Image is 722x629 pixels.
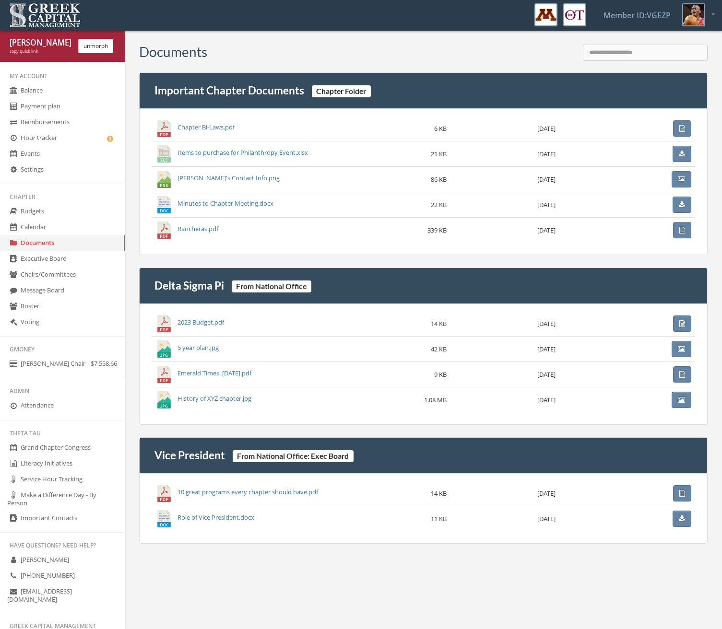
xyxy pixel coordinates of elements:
[78,39,113,53] button: unmorph
[537,345,556,353] span: [DATE]
[431,514,447,523] span: 11 KB
[233,450,354,462] span: From National Office: Exec Board
[312,85,371,97] span: Chapter Folder
[155,315,173,332] img: 2023 Budget.pdf
[178,488,318,496] a: 10 great programs every chapter should have.pdf
[155,171,173,188] img: Jeremy's Contact Info.png
[21,555,69,564] span: [PERSON_NAME]
[178,174,280,182] a: [PERSON_NAME]'s Contact Info.png
[154,279,224,292] a: Delta Sigma Pi
[537,150,556,158] span: [DATE]
[424,396,447,404] span: 1.08 MB
[592,0,682,30] a: Member ID: VGEZP
[431,345,447,353] span: 42 KB
[178,513,254,522] a: Role of Vice President.docx
[431,319,447,328] span: 14 KB
[537,319,556,328] span: [DATE]
[431,200,447,209] span: 22 KB
[155,510,173,527] img: Role of Vice President.docx
[155,120,173,137] img: Chapter Bi-Laws.pdf
[537,396,556,404] span: [DATE]
[155,366,173,383] img: Emerald Times. December 2024.pdf
[178,369,251,377] a: Emerald Times. [DATE].pdf
[154,84,304,97] a: Important Chapter Documents
[537,489,556,498] span: [DATE]
[155,221,173,239] img: Rancheras.pdf
[155,391,173,408] img: History of XYZ chapter.jpg
[427,226,447,234] span: 339 KB
[155,485,173,502] img: 10 great programs every chapter should have.pdf
[537,124,556,133] span: [DATE]
[139,45,207,59] h3: Documents
[10,37,71,48] div: [PERSON_NAME] Jordan
[10,48,71,55] div: copy quick link
[434,124,447,133] span: 6 KB
[91,360,117,367] span: $7,558.66
[537,226,556,234] span: [DATE]
[232,280,311,292] span: From National Office
[178,318,224,326] a: 2023 Budget.pdf
[155,145,173,163] img: Items to purchase for Philanthropy Event.xlsx
[537,514,556,523] span: [DATE]
[431,489,447,498] span: 14 KB
[178,148,308,157] a: Items to purchase for Philanthropy Event.xlsx
[431,175,447,184] span: 86 KB
[537,175,556,184] span: [DATE]
[537,370,556,379] span: [DATE]
[178,123,235,131] a: Chapter Bi-Laws.pdf
[537,200,556,209] span: [DATE]
[155,340,173,358] img: 5 year plan.jpg
[155,196,173,213] img: Minutes to Chapter Meeting.docx
[178,343,219,352] a: 5 year plan.jpg
[178,224,218,233] a: Rancheras.pdf
[154,449,225,462] a: Vice President
[178,394,251,403] a: History of XYZ chapter.jpg
[434,370,447,379] span: 9 KB
[431,150,447,158] span: 21 KB
[178,199,273,208] a: Minutes to Chapter Meeting.docx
